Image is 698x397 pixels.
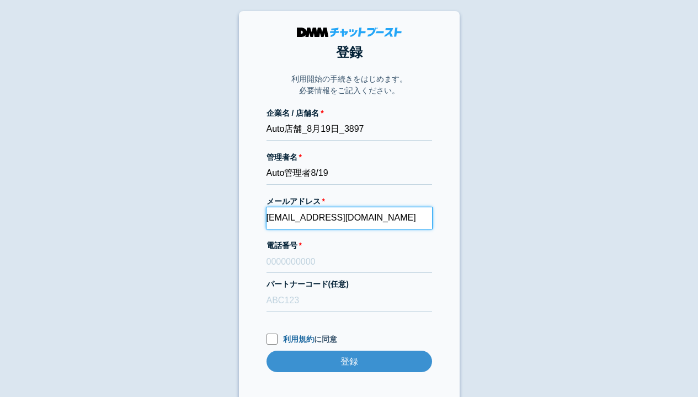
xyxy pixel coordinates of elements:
p: 利用開始の手続きをはじめます。 必要情報をご記入ください。 [291,73,407,96]
label: 企業名 / 店舗名 [267,108,432,119]
a: 利用規約 [283,335,314,344]
label: 電話番号 [267,240,432,251]
label: パートナーコード(任意) [267,278,432,290]
label: メールアドレス [267,196,432,207]
input: ABC123 [267,290,432,312]
img: DMMチャットブースト [297,28,402,37]
input: xxx@cb.com [267,207,432,229]
input: 登録 [267,351,432,372]
h1: 登録 [267,42,432,62]
label: 管理者名 [267,152,432,163]
input: 株式会社チャットブースト [267,119,432,141]
input: 0000000000 [267,251,432,273]
label: に同意 [267,334,432,345]
input: 会話 太郎 [267,163,432,185]
input: 利用規約に同意 [267,334,278,345]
